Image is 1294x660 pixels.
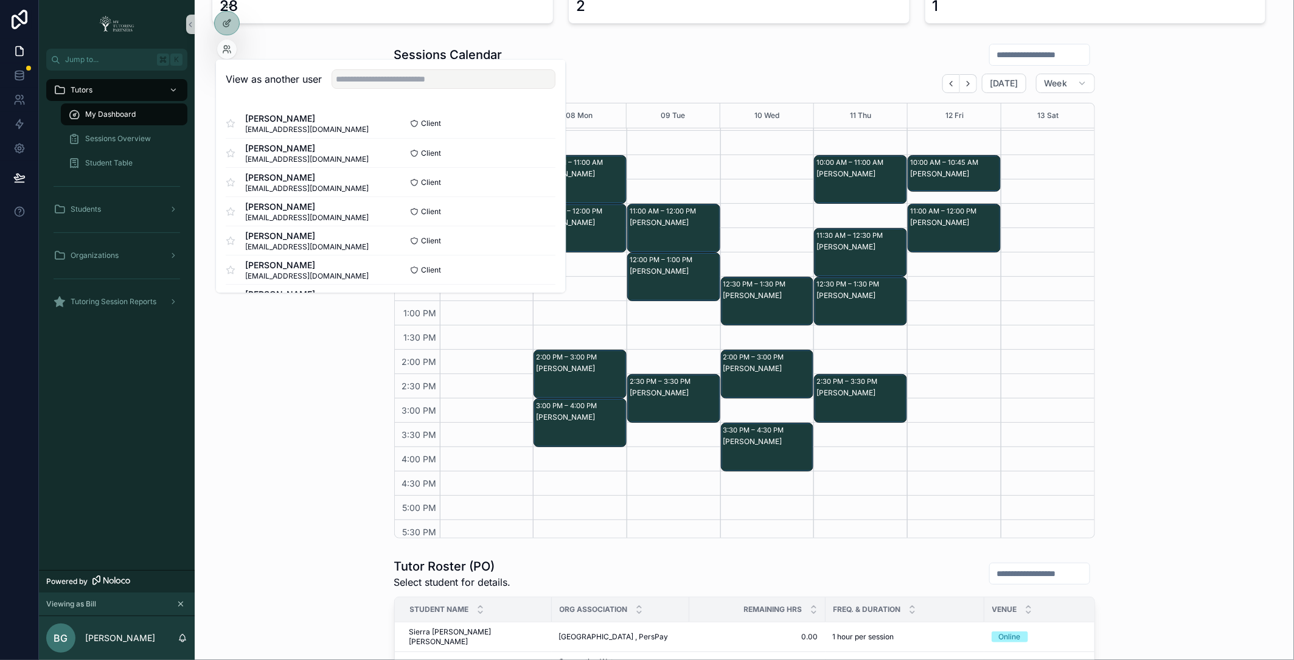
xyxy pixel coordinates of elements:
[46,245,187,266] a: Organizations
[992,631,1115,642] a: Online
[723,424,787,436] div: 3:30 PM – 4:30 PM
[85,134,151,144] span: Sessions Overview
[421,236,441,246] span: Client
[816,156,886,168] div: 10:00 AM – 11:00 AM
[400,502,440,513] span: 5:00 PM
[245,172,369,184] span: [PERSON_NAME]
[245,184,369,193] span: [EMAIL_ADDRESS][DOMAIN_NAME]
[245,142,369,155] span: [PERSON_NAME]
[722,350,813,398] div: 2:00 PM – 3:00 PM[PERSON_NAME]
[945,103,964,128] button: 12 Fri
[421,119,441,129] span: Client
[401,308,440,318] span: 1:00 PM
[245,155,369,164] span: [EMAIL_ADDRESS][DOMAIN_NAME]
[815,156,906,203] div: 10:00 AM – 11:00 AM[PERSON_NAME]
[910,169,1000,179] div: [PERSON_NAME]
[394,575,511,589] span: Select student for details.
[661,103,686,128] button: 09 Tue
[39,71,195,328] div: scrollable content
[399,381,440,391] span: 2:30 PM
[630,218,719,228] div: [PERSON_NAME]
[71,297,156,307] span: Tutoring Session Reports
[560,605,628,614] span: Org Association
[630,388,719,398] div: [PERSON_NAME]
[723,351,787,363] div: 2:00 PM – 3:00 PM
[990,78,1018,89] span: [DATE]
[982,74,1026,93] button: [DATE]
[536,205,605,217] div: 11:00 AM – 12:00 PM
[630,375,694,387] div: 2:30 PM – 3:30 PM
[833,632,977,642] a: 1 hour per session
[399,405,440,415] span: 3:00 PM
[910,205,979,217] div: 11:00 AM – 12:00 PM
[723,278,789,290] div: 12:30 PM – 1:30 PM
[245,288,369,300] span: [PERSON_NAME]
[816,388,906,398] div: [PERSON_NAME]
[245,242,369,252] span: [EMAIL_ADDRESS][DOMAIN_NAME]
[536,156,606,168] div: 10:00 AM – 11:00 AM
[1044,78,1067,89] span: Week
[960,74,977,93] button: Next
[833,605,901,614] span: Freq. & Duration
[816,278,882,290] div: 12:30 PM – 1:30 PM
[226,72,322,87] h2: View as another user
[394,46,503,63] h1: Sessions Calendar
[908,204,1000,252] div: 11:00 AM – 12:00 PM[PERSON_NAME]
[816,242,906,252] div: [PERSON_NAME]
[723,364,813,373] div: [PERSON_NAME]
[723,437,813,446] div: [PERSON_NAME]
[46,198,187,220] a: Students
[534,399,626,446] div: 3:00 PM – 4:00 PM[PERSON_NAME]
[1036,74,1094,93] button: Week
[628,375,720,422] div: 2:30 PM – 3:30 PM[PERSON_NAME]
[71,204,101,214] span: Students
[744,605,802,614] span: Remaining Hrs
[399,356,440,367] span: 2:00 PM
[39,570,195,592] a: Powered by
[754,103,779,128] div: 10 Wed
[245,125,369,135] span: [EMAIL_ADDRESS][DOMAIN_NAME]
[816,291,906,300] div: [PERSON_NAME]
[999,631,1021,642] div: Online
[421,265,441,275] span: Client
[245,201,369,213] span: [PERSON_NAME]
[61,152,187,174] a: Student Table
[46,577,88,586] span: Powered by
[409,627,544,647] a: Sierra [PERSON_NAME] [PERSON_NAME]
[833,632,894,642] span: 1 hour per session
[534,156,626,203] div: 10:00 AM – 11:00 AM[PERSON_NAME]
[46,79,187,101] a: Tutors
[85,632,155,644] p: [PERSON_NAME]
[399,429,440,440] span: 3:30 PM
[61,128,187,150] a: Sessions Overview
[942,74,960,93] button: Back
[630,205,699,217] div: 11:00 AM – 12:00 PM
[559,632,669,642] span: [GEOGRAPHIC_DATA] , PersPay
[536,351,600,363] div: 2:00 PM – 3:00 PM
[65,55,152,64] span: Jump to...
[630,254,695,266] div: 12:00 PM – 1:00 PM
[722,423,813,471] div: 3:30 PM – 4:30 PM[PERSON_NAME]
[96,15,138,34] img: App logo
[245,259,369,271] span: [PERSON_NAME]
[1037,103,1059,128] button: 13 Sat
[534,350,626,398] div: 2:00 PM – 3:00 PM[PERSON_NAME]
[245,113,369,125] span: [PERSON_NAME]
[816,375,880,387] div: 2:30 PM – 3:30 PM
[630,266,719,276] div: [PERSON_NAME]
[71,251,119,260] span: Organizations
[697,632,818,642] a: 0.00
[71,85,92,95] span: Tutors
[61,103,187,125] a: My Dashboard
[722,277,813,325] div: 12:30 PM – 1:30 PM[PERSON_NAME]
[815,229,906,276] div: 11:30 AM – 12:30 PM[PERSON_NAME]
[628,204,720,252] div: 11:00 AM – 12:00 PM[PERSON_NAME]
[394,558,511,575] h1: Tutor Roster (PO)
[566,103,593,128] button: 08 Mon
[910,156,981,168] div: 10:00 AM – 10:45 AM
